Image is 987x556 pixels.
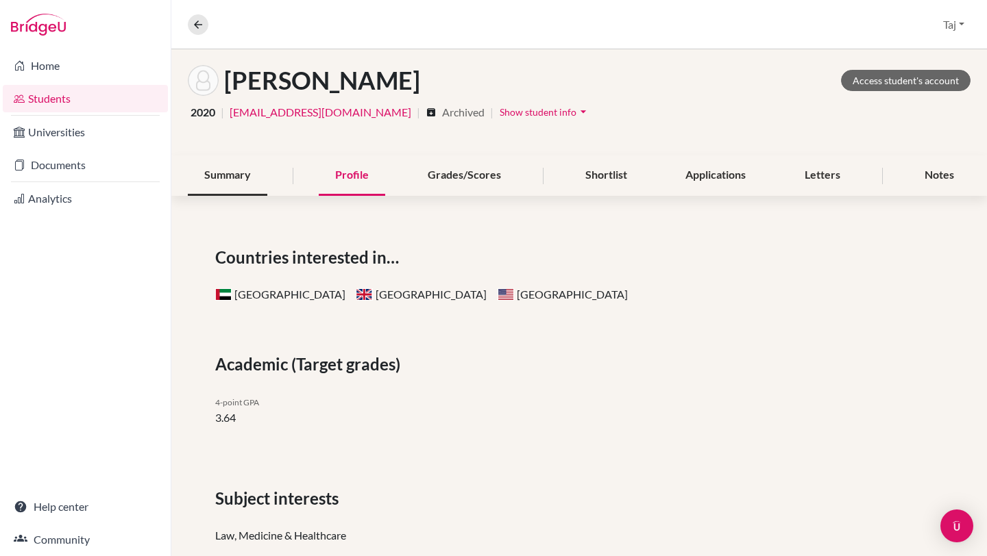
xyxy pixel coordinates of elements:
[215,397,259,407] span: 4-point GPA
[215,352,406,377] span: Academic (Target grades)
[356,288,487,301] span: [GEOGRAPHIC_DATA]
[188,155,267,196] div: Summary
[569,155,644,196] div: Shortlist
[221,104,224,121] span: |
[937,12,971,38] button: Taj
[215,486,344,511] span: Subject interests
[3,151,168,179] a: Documents
[3,185,168,212] a: Analytics
[230,104,411,121] a: [EMAIL_ADDRESS][DOMAIN_NAME]
[940,509,973,542] div: Open Intercom Messenger
[498,288,628,301] span: [GEOGRAPHIC_DATA]
[188,65,219,96] img: Fatima Al-Braiki's avatar
[3,85,168,112] a: Students
[498,288,514,301] span: United States of America
[3,526,168,553] a: Community
[215,527,943,544] div: Law, Medicine & Healthcare
[417,104,420,121] span: |
[841,70,971,91] a: Access student's account
[3,493,168,520] a: Help center
[319,155,385,196] div: Profile
[3,118,168,146] a: Universities
[215,245,404,270] span: Countries interested in…
[788,155,857,196] div: Letters
[669,155,762,196] div: Applications
[11,14,66,36] img: Bridge-U
[356,288,373,301] span: United Kingdom
[426,107,437,118] i: archive
[500,106,576,118] span: Show student info
[215,288,232,301] span: United Arab Emirates
[490,104,493,121] span: |
[442,104,485,121] span: Archived
[224,66,420,95] h1: [PERSON_NAME]
[576,105,590,118] i: arrow_drop_down
[191,104,215,121] span: 2020
[3,52,168,79] a: Home
[411,155,517,196] div: Grades/Scores
[215,288,345,301] span: [GEOGRAPHIC_DATA]
[215,409,569,426] li: 3.64
[908,155,971,196] div: Notes
[499,101,591,123] button: Show student infoarrow_drop_down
